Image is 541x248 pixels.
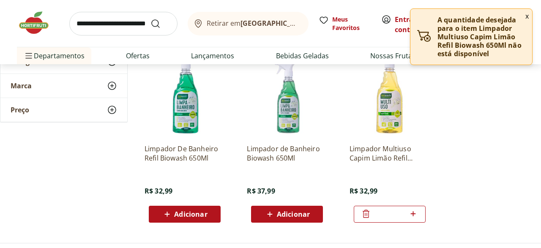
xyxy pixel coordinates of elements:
[126,51,150,61] a: Ofertas
[437,16,525,58] p: A quantidade desejada para o item Limpador Multiuso Capim Limão Refil Biowash 650Ml não está disp...
[240,19,383,28] b: [GEOGRAPHIC_DATA]/[GEOGRAPHIC_DATA]
[276,51,329,61] a: Bebidas Geladas
[145,57,225,137] img: Limpador De Banheiro Refil Biowash 650Ml
[350,57,430,137] img: Limpador Multiuso Capim Limão Refil Biowash 650Ml
[0,74,127,98] button: Marca
[24,46,85,66] span: Departamentos
[69,12,178,35] input: search
[17,10,59,35] img: Hortifruti
[277,211,310,218] span: Adicionar
[332,15,371,32] span: Meus Favoritos
[145,144,225,163] a: Limpador De Banheiro Refil Biowash 650Ml
[370,51,415,61] a: Nossas Frutas
[24,46,34,66] button: Menu
[150,19,171,29] button: Submit Search
[188,12,309,35] button: Retirar em[GEOGRAPHIC_DATA]/[GEOGRAPHIC_DATA]
[350,144,430,163] a: Limpador Multiuso Capim Limão Refil Biowash 650Ml
[174,211,207,218] span: Adicionar
[395,15,416,24] a: Entrar
[247,186,275,196] span: R$ 37,99
[145,186,172,196] span: R$ 32,99
[350,186,377,196] span: R$ 32,99
[191,51,234,61] a: Lançamentos
[522,9,532,23] button: Fechar notificação
[247,144,327,163] a: Limpador de Banheiro Biowash 650Ml
[0,98,127,122] button: Preço
[207,19,300,27] span: Retirar em
[251,206,323,223] button: Adicionar
[11,57,43,66] span: Categoria
[11,82,32,90] span: Marca
[395,15,441,34] a: Criar conta
[149,206,221,223] button: Adicionar
[11,106,29,114] span: Preço
[247,57,327,137] img: Limpador de Banheiro Biowash 650Ml
[319,15,371,32] a: Meus Favoritos
[395,14,432,35] span: ou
